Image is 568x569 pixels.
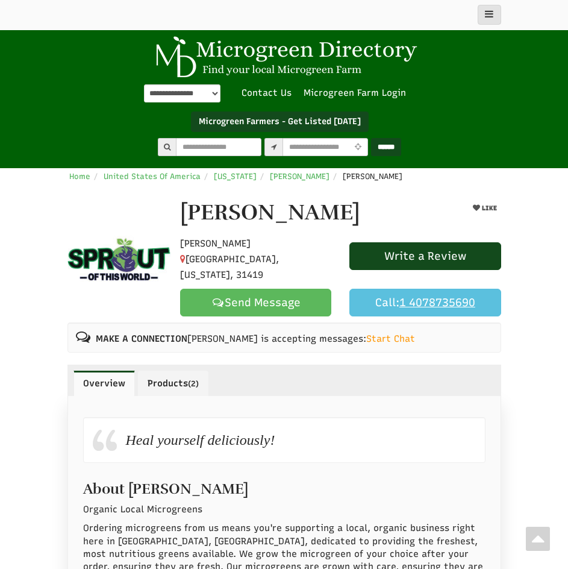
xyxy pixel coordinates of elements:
[83,503,485,516] p: Organic Local Microgreens
[191,112,369,132] a: Microgreen Farmers - Get Listed [DATE]
[366,333,415,345] a: Start Chat
[270,172,329,181] a: [PERSON_NAME]
[351,143,364,151] i: Use Current Location
[144,84,220,102] select: Language Translate Widget
[479,204,496,212] span: LIKE
[180,254,279,280] span: [GEOGRAPHIC_DATA], [US_STATE], 31419
[67,207,172,311] img: Contact Barbara Kendrick
[149,36,420,78] img: Microgreen Directory
[73,371,135,396] a: Overview
[349,242,501,270] a: Write a Review
[96,333,187,344] b: MAKE A CONNECTION
[399,296,475,309] u: 1 4078735690
[67,365,501,396] ul: Profile Tabs
[343,172,402,181] span: [PERSON_NAME]
[214,172,257,181] a: [US_STATE]
[144,84,220,108] div: Powered by
[138,371,208,396] a: Products
[236,87,298,99] a: Contact Us
[180,238,251,249] span: [PERSON_NAME]
[478,5,501,25] button: main_menu
[67,322,501,352] div: [PERSON_NAME] is accepting messages:
[468,201,501,216] button: LIKE
[188,379,199,388] small: (2)
[304,87,412,99] a: Microgreen Farm Login
[69,172,90,181] a: Home
[83,417,485,463] div: Heal yourself deliciously!
[104,172,201,181] a: United States Of America
[180,201,360,225] h1: [PERSON_NAME]
[360,295,490,310] a: Call:1 4078735690
[180,289,331,316] a: Send Message
[83,475,485,497] h2: About [PERSON_NAME]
